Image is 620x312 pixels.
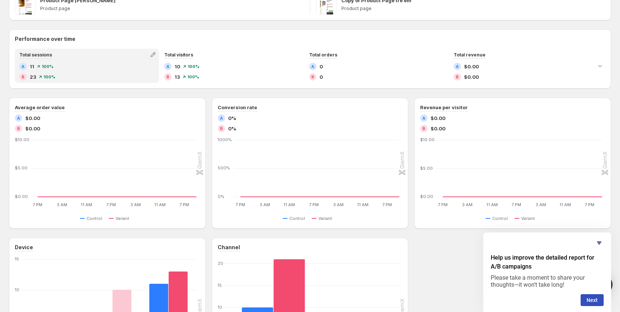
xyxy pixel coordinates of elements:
text: 15 [15,256,19,261]
button: Variant [109,214,132,223]
h3: Device [15,244,33,251]
text: $10.00 [15,137,29,142]
span: $0.00 [431,125,445,132]
span: $0.00 [464,63,479,70]
span: 0% [228,114,236,122]
h2: B [166,75,169,79]
h2: A [166,64,169,69]
text: 15 [218,283,222,288]
div: Help us improve the detailed report for A/B campaigns [491,238,604,306]
text: 7 PM [309,202,319,207]
text: 500% [218,166,230,171]
text: 7 PM [382,202,392,207]
h2: A [220,116,223,120]
h2: B [456,75,459,79]
button: Control [283,214,308,223]
text: 11 AM [559,202,571,207]
span: 0% [228,125,236,132]
span: 11 [30,63,34,70]
h2: A [17,116,20,120]
text: 3 AM [536,202,546,207]
h2: B [17,126,20,131]
span: 100 % [43,75,55,79]
h2: Help us improve the detailed report for A/B campaigns [491,253,604,271]
p: Product page [40,6,304,12]
text: 11 AM [81,202,92,207]
span: 100 % [187,75,199,79]
span: 23 [30,73,36,81]
h2: A [311,64,314,69]
h3: Channel [218,244,240,251]
text: 11 AM [283,202,295,207]
h3: Average order value [15,104,65,111]
h2: B [422,126,425,131]
text: 7 PM [512,202,521,207]
p: Please take a moment to share your thoughts—it won’t take long! [491,274,604,288]
span: Control [87,215,102,221]
button: Hide survey [595,238,604,247]
span: $0.00 [464,73,479,81]
text: 10 [15,287,19,292]
text: 1000% [218,137,232,142]
button: Variant [312,214,335,223]
text: 20 [218,261,223,266]
text: $0.00 [15,194,28,199]
span: 10 [175,63,180,70]
h2: A [22,64,25,69]
span: Variant [116,215,129,221]
text: $5.00 [15,166,27,171]
text: 3 AM [57,202,67,207]
span: Variant [318,215,332,221]
h2: Performance over time [15,35,605,43]
h2: B [311,75,314,79]
button: Control [80,214,105,223]
span: Control [492,215,508,221]
text: 3 AM [130,202,141,207]
text: 7 PM [236,202,245,207]
span: $0.00 [25,125,40,132]
span: Control [289,215,305,221]
span: $0.00 [431,114,445,122]
text: $0.00 [420,194,433,199]
text: $10.00 [420,137,435,142]
text: 10 [218,305,222,310]
h2: A [456,64,459,69]
p: Product page [341,6,605,12]
span: $0.00 [25,114,40,122]
span: 0 [319,73,323,81]
button: Control [486,214,511,223]
span: Total sessions [19,52,52,58]
span: Variant [521,215,535,221]
text: 11 AM [154,202,166,207]
span: 0 [319,63,323,70]
h2: B [22,75,25,79]
h3: Conversion rate [218,104,257,111]
button: Variant [514,214,538,223]
text: 7 PM [438,202,448,207]
text: 7 PM [585,202,595,207]
text: 7 PM [179,202,189,207]
h2: B [220,126,223,131]
text: 11 AM [486,202,498,207]
text: 7 PM [33,202,42,207]
text: 3 AM [260,202,270,207]
text: 3 AM [333,202,343,207]
h3: Revenue per visitor [420,104,468,111]
text: 0% [218,194,224,199]
span: 100 % [42,64,53,69]
span: 100 % [188,64,199,69]
text: 7 PM [106,202,116,207]
text: 11 AM [357,202,369,207]
text: 3 AM [462,202,473,207]
span: 13 [175,73,180,81]
button: Next question [581,294,604,306]
h2: A [422,116,425,120]
span: Total orders [309,52,337,58]
span: Total revenue [454,52,486,58]
button: Expand chart [595,61,605,71]
span: Total visitors [164,52,193,58]
text: $5.00 [420,166,433,171]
